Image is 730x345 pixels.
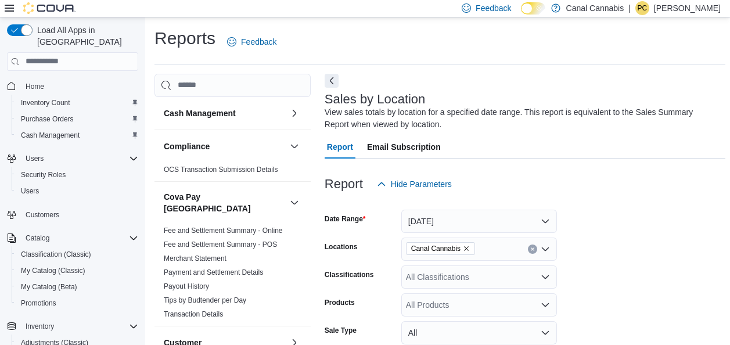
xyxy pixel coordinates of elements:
[287,106,301,120] button: Cash Management
[21,170,66,179] span: Security Roles
[164,166,278,174] a: OCS Transaction Submission Details
[406,242,475,255] span: Canal Cannabis
[164,282,209,290] a: Payout History
[164,310,223,318] a: Transaction Details
[16,280,82,294] a: My Catalog (Beta)
[164,254,226,263] a: Merchant Statement
[16,96,138,110] span: Inventory Count
[21,152,48,166] button: Users
[16,184,44,198] a: Users
[325,92,426,106] h3: Sales by Location
[2,206,143,223] button: Customers
[12,183,143,199] button: Users
[164,107,236,119] h3: Cash Management
[21,231,54,245] button: Catalog
[16,112,138,126] span: Purchase Orders
[327,135,353,159] span: Report
[16,128,138,142] span: Cash Management
[21,299,56,308] span: Promotions
[12,246,143,263] button: Classification (Classic)
[26,82,44,91] span: Home
[367,135,441,159] span: Email Subscription
[654,1,721,15] p: [PERSON_NAME]
[26,233,49,243] span: Catalog
[16,128,84,142] a: Cash Management
[241,36,276,48] span: Feedback
[16,264,138,278] span: My Catalog (Classic)
[164,296,246,305] span: Tips by Budtender per Day
[411,243,461,254] span: Canal Cannabis
[21,319,59,333] button: Inventory
[154,27,215,50] h1: Reports
[541,300,550,310] button: Open list of options
[287,139,301,153] button: Compliance
[16,264,90,278] a: My Catalog (Classic)
[21,266,85,275] span: My Catalog (Classic)
[325,214,366,224] label: Date Range
[16,168,138,182] span: Security Roles
[16,247,138,261] span: Classification (Classic)
[287,196,301,210] button: Cova Pay [GEOGRAPHIC_DATA]
[325,298,355,307] label: Products
[23,2,75,14] img: Cova
[2,150,143,167] button: Users
[566,1,624,15] p: Canal Cannabis
[2,78,143,95] button: Home
[222,30,281,53] a: Feedback
[16,184,138,198] span: Users
[12,167,143,183] button: Security Roles
[26,322,54,331] span: Inventory
[12,263,143,279] button: My Catalog (Classic)
[528,245,537,254] button: Clear input
[476,2,511,14] span: Feedback
[164,191,285,214] button: Cova Pay [GEOGRAPHIC_DATA]
[401,321,557,344] button: All
[372,172,456,196] button: Hide Parameters
[154,163,311,181] div: Compliance
[12,127,143,143] button: Cash Management
[325,106,720,131] div: View sales totals by location for a specified date range. This report is equivalent to the Sales ...
[12,111,143,127] button: Purchase Orders
[21,207,138,222] span: Customers
[12,95,143,111] button: Inventory Count
[325,326,357,335] label: Sale Type
[16,280,138,294] span: My Catalog (Beta)
[16,112,78,126] a: Purchase Orders
[21,282,77,292] span: My Catalog (Beta)
[21,186,39,196] span: Users
[26,154,44,163] span: Users
[164,240,277,249] a: Fee and Settlement Summary - POS
[16,296,61,310] a: Promotions
[164,296,246,304] a: Tips by Budtender per Day
[325,177,363,191] h3: Report
[2,318,143,335] button: Inventory
[12,279,143,295] button: My Catalog (Beta)
[21,114,74,124] span: Purchase Orders
[325,242,358,251] label: Locations
[325,270,374,279] label: Classifications
[463,245,470,252] button: Remove Canal Cannabis from selection in this group
[21,131,80,140] span: Cash Management
[401,210,557,233] button: [DATE]
[325,74,339,88] button: Next
[16,296,138,310] span: Promotions
[21,152,138,166] span: Users
[16,168,70,182] a: Security Roles
[164,227,283,235] a: Fee and Settlement Summary - Online
[21,319,138,333] span: Inventory
[164,107,285,119] button: Cash Management
[635,1,649,15] div: Patrick Ciantar
[33,24,138,48] span: Load All Apps in [GEOGRAPHIC_DATA]
[21,80,49,94] a: Home
[521,2,545,15] input: Dark Mode
[26,210,59,220] span: Customers
[16,247,96,261] a: Classification (Classic)
[164,268,263,276] a: Payment and Settlement Details
[21,231,138,245] span: Catalog
[21,79,138,94] span: Home
[164,282,209,291] span: Payout History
